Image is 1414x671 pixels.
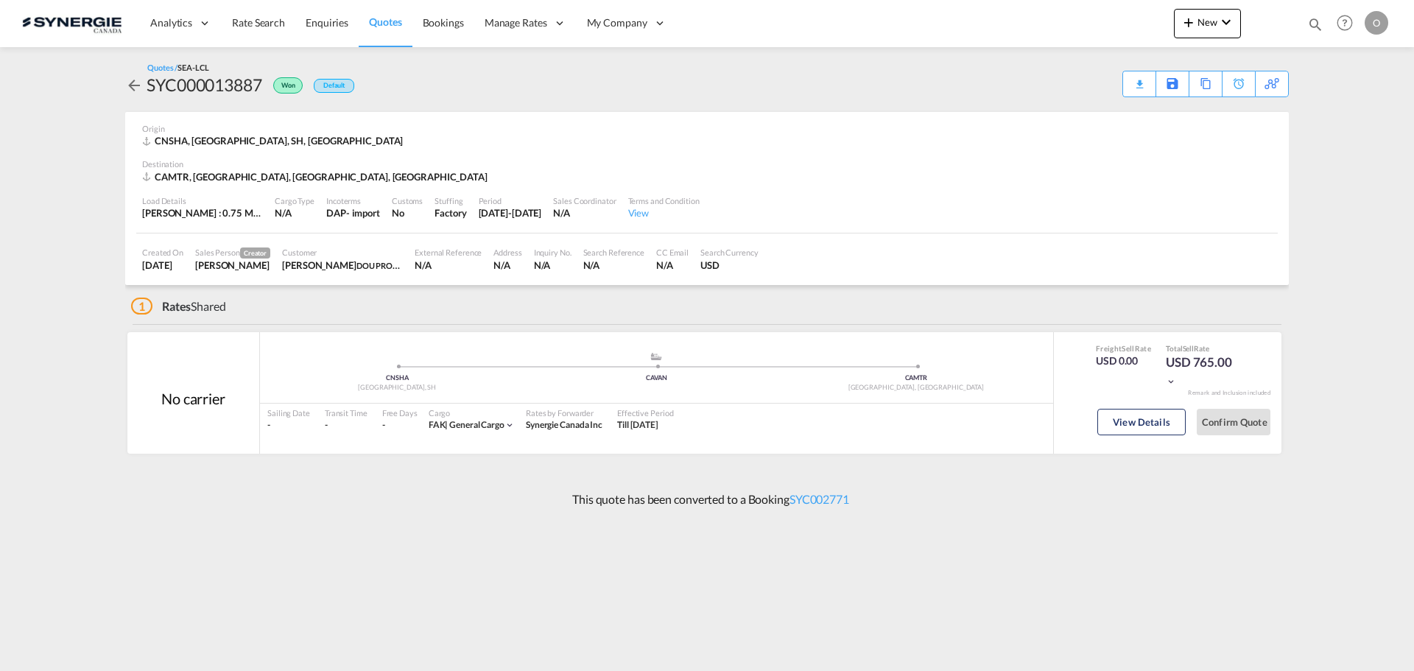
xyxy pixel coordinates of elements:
div: N/A [275,206,314,219]
md-icon: icon-arrow-left [125,77,143,94]
div: Origin [142,123,1272,134]
div: Mathieu Castonguay [282,259,403,272]
md-icon: icon-chevron-down [1166,376,1176,387]
span: Creator [240,247,270,259]
p: This quote has been converted to a Booking [565,491,849,507]
div: 7 Aug 2025 [142,259,183,272]
div: Shared [131,298,226,315]
div: Synergie Canada Inc [526,419,602,432]
span: 1 [131,298,152,315]
div: Quote PDF is not available at this time [1130,71,1148,85]
div: USD 0.00 [1096,354,1151,368]
div: - import [346,206,380,219]
span: Enquiries [306,16,348,29]
div: Sailing Date [267,407,310,418]
div: 31 Aug 2025 [479,206,542,219]
div: USD [700,259,759,272]
div: Terms and Condition [628,195,700,206]
div: Pablo Gomez Saldarriaga [195,259,270,272]
span: Analytics [150,15,192,30]
div: general cargo [429,419,504,432]
div: icon-magnify [1307,16,1323,38]
div: Stuffing [435,195,466,206]
span: | [445,419,448,430]
div: CNSHA [267,373,527,383]
div: O [1365,11,1388,35]
div: CC Email [656,247,689,258]
div: CAMTR, Montreal, QC, Americas [142,170,491,183]
div: CNSHA, Shanghai, SH, Asia Pacific [142,134,407,147]
span: Manage Rates [485,15,547,30]
md-icon: icon-plus 400-fg [1180,13,1197,31]
div: External Reference [415,247,482,258]
div: Customer [282,247,403,258]
span: My Company [587,15,647,30]
div: Till 18 Aug 2026 [617,419,658,432]
div: Freight Rate [1096,343,1151,354]
span: FAK [429,419,450,430]
span: New [1180,16,1235,28]
div: DAP [326,206,346,219]
md-icon: icon-download [1130,74,1148,85]
div: Sales Coordinator [553,195,616,206]
div: Load Details [142,195,263,206]
div: - [267,419,310,432]
span: SEA-LCL [177,63,208,72]
div: Customs [392,195,423,206]
button: Confirm Quote [1197,409,1270,435]
span: Rate Search [232,16,285,29]
span: Till [DATE] [617,419,658,430]
span: Won [281,81,299,95]
span: DOU PRODUITS DERABLE BIOLOGIQUES INC [356,259,521,271]
div: Inquiry No. [534,247,571,258]
md-icon: icon-chevron-down [504,420,515,430]
div: Address [493,247,521,258]
div: icon-arrow-left [125,73,147,96]
div: [GEOGRAPHIC_DATA], [GEOGRAPHIC_DATA] [787,383,1046,393]
div: Quotes /SEA-LCL [147,62,209,73]
div: Created On [142,247,183,258]
span: Sell [1122,344,1134,353]
img: 1f56c880d42311ef80fc7dca854c8e59.png [22,7,122,40]
div: Destination [142,158,1272,169]
span: Bookings [423,16,464,29]
div: SYC000013887 [147,73,262,96]
div: N/A [583,259,644,272]
span: Help [1332,10,1357,35]
div: Rates by Forwarder [526,407,602,418]
md-icon: icon-magnify [1307,16,1323,32]
md-icon: icon-chevron-down [1217,13,1235,31]
span: CNSHA, [GEOGRAPHIC_DATA], SH, [GEOGRAPHIC_DATA] [155,135,403,147]
div: Search Currency [700,247,759,258]
button: icon-plus 400-fgNewicon-chevron-down [1174,9,1241,38]
div: Period [479,195,542,206]
div: Factory Stuffing [435,206,466,219]
div: Total Rate [1166,343,1239,354]
div: View [628,206,700,219]
div: - [382,419,385,432]
div: Search Reference [583,247,644,258]
div: N/A [493,259,521,272]
div: Transit Time [325,407,367,418]
div: [PERSON_NAME] : 0.75 MT | Volumetric Wt : 7.09 CBM | Chargeable Wt : 7.09 W/M [142,206,263,219]
div: N/A [415,259,482,272]
div: No carrier [161,388,225,409]
span: Rates [162,299,191,313]
div: Cargo Type [275,195,314,206]
div: CAVAN [527,373,786,383]
span: Quotes [369,15,401,28]
div: Won [262,73,306,96]
div: N/A [534,259,571,272]
div: No [392,206,423,219]
div: N/A [553,206,616,219]
div: Free Days [382,407,418,418]
div: [GEOGRAPHIC_DATA], SH [267,383,527,393]
div: N/A [656,259,689,272]
div: Save As Template [1156,71,1189,96]
div: Incoterms [326,195,380,206]
div: USD 765.00 [1166,354,1239,389]
div: Cargo [429,407,515,418]
button: View Details [1097,409,1186,435]
span: Synergie Canada Inc [526,419,602,430]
